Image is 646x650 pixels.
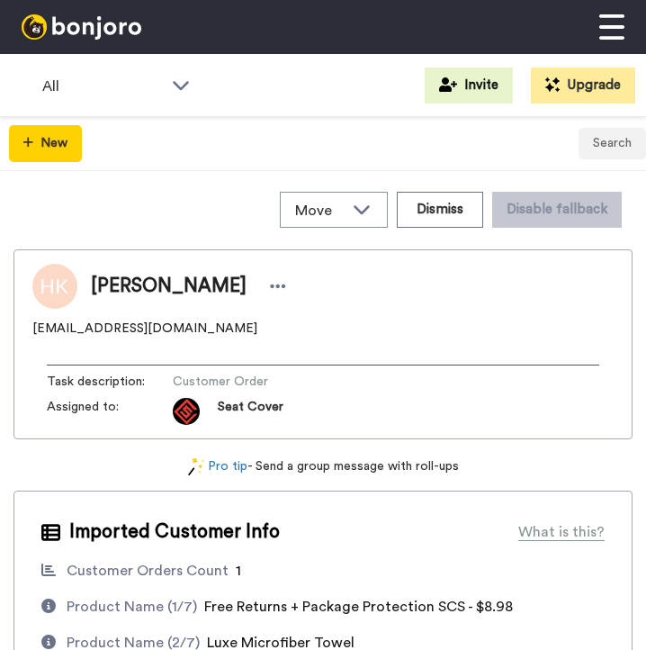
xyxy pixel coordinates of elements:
img: bj-logo-header-white.svg [22,14,141,40]
a: Pro tip [188,457,247,476]
span: 1 [236,564,241,578]
span: Luxe Microfiber Towel [207,636,354,650]
img: magic-wand.svg [188,457,204,476]
span: [EMAIL_ADDRESS][DOMAIN_NAME] [32,320,257,338]
button: Invite [425,68,513,104]
span: All [42,76,163,97]
div: What is this? [518,521,605,543]
span: Customer Order [173,373,344,391]
img: Image of Heidi Kihne [32,264,77,309]
span: Move [295,200,344,221]
button: Dismiss [397,192,483,228]
div: - Send a group message with roll-ups [13,457,633,476]
span: Free Returns + Package Protection SCS - $8.98 [204,600,513,614]
button: New [9,125,82,162]
span: Assigned to: [47,398,173,425]
img: menu-white.svg [599,14,624,40]
span: Seat Cover [218,398,283,425]
span: Task description : [47,373,173,391]
span: Imported Customer Info [69,519,280,546]
button: Disable fallback [492,192,622,228]
div: Product Name (1/7) [67,596,197,618]
img: ec5645ef-65b2-4455-98b9-10df426c12e0-1681764373.jpg [173,398,200,425]
div: Customer Orders Count [67,560,229,582]
span: [PERSON_NAME] [91,273,247,300]
button: Search [579,128,646,160]
button: Upgrade [531,68,635,104]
